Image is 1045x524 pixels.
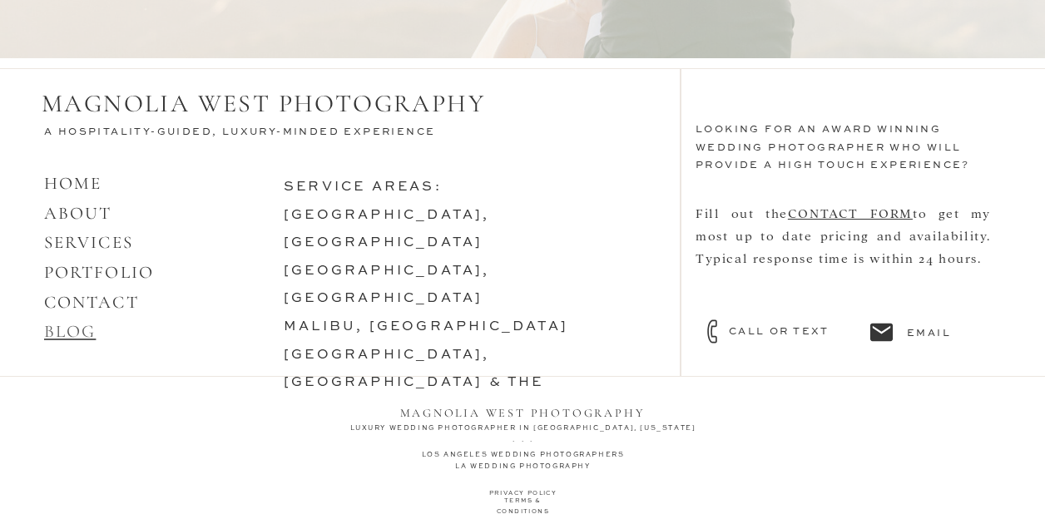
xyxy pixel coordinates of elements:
a: PORTFOLIO [44,262,154,283]
a: TERMS & CONDITIONS [477,497,569,512]
h2: MAGNOLIA WEST PHOTOGRAPHY [42,89,508,121]
a: SERVICES [44,232,133,253]
h3: looking for an award winning WEDDING photographer who will provide a HIGH TOUCH experience? [696,121,1005,193]
a: los angeles wedding photographersla wedding photography [325,449,721,468]
a: DESTINATIONS WORLDWIDE [284,432,545,445]
nav: Fill out the to get my most up to date pricing and availability. Typical response time is within ... [696,201,991,331]
a: malibu, [GEOGRAPHIC_DATA] [284,320,568,334]
a: CONTACT FORM [788,205,913,220]
h2: los angeles wedding photographers la wedding photography [325,449,721,468]
a: call or text [729,324,859,339]
a: luxury wedding photographer in [GEOGRAPHIC_DATA], [US_STATE]. . . [325,423,721,449]
a: PRIVACY POLICY [487,489,559,504]
a: magnolia west photography [397,403,648,416]
a: [GEOGRAPHIC_DATA], [GEOGRAPHIC_DATA] [284,264,490,306]
h3: A Hospitality-Guided, Luxury-Minded Experience [44,124,461,143]
h3: service areas: [284,174,638,349]
h2: luxury wedding photographer in [GEOGRAPHIC_DATA], [US_STATE] . . . [325,423,721,449]
a: BLOG [44,321,96,342]
a: CONTACT [44,292,139,313]
a: [GEOGRAPHIC_DATA], [GEOGRAPHIC_DATA] & the lowcountry [284,349,544,418]
a: HOMEABOUT [44,173,112,224]
a: email [907,325,984,340]
a: [GEOGRAPHIC_DATA], [GEOGRAPHIC_DATA] [284,209,490,250]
